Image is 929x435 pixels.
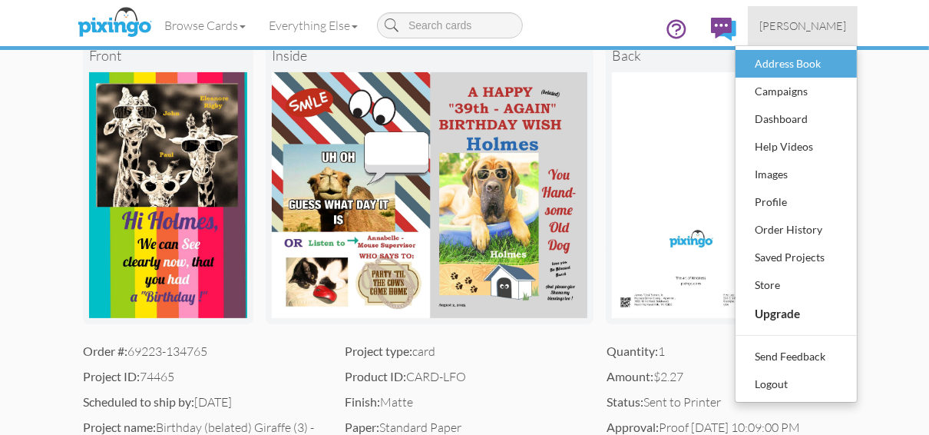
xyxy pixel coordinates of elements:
[736,370,857,398] a: Logout
[736,78,857,105] a: Campaigns
[612,72,767,318] img: Landscape Image
[83,344,127,358] strong: Order #:
[751,218,841,241] div: Order History
[736,343,857,370] a: Send Feedback
[272,72,587,318] img: Landscape Image
[607,368,846,386] div: $2.27
[83,393,322,411] div: [DATE]
[736,133,857,161] a: Help Videos
[74,4,155,42] img: pixingo logo
[83,343,322,360] div: 69223-134765
[345,343,584,360] div: card
[83,420,156,434] strong: Project name:
[759,19,846,32] span: [PERSON_NAME]
[345,420,379,434] strong: Paper:
[89,72,247,318] img: Landscape Image
[345,344,412,358] strong: Project type:
[607,343,846,360] div: 1
[345,394,380,409] strong: Finish:
[607,394,644,409] strong: Status:
[748,6,858,45] a: [PERSON_NAME]
[711,18,736,41] img: comments.svg
[751,274,841,297] div: Store
[751,135,841,158] div: Help Videos
[345,369,406,384] strong: Product ID:
[751,373,841,396] div: Logout
[751,191,841,214] div: Profile
[607,420,660,434] strong: Approval:
[345,393,584,411] div: Matte
[736,188,857,216] a: Profile
[751,163,841,186] div: Images
[607,344,659,358] strong: Quantity:
[83,394,194,409] strong: Scheduled to ship by:
[751,301,841,326] div: Upgrade
[751,80,841,103] div: Campaigns
[736,50,857,78] a: Address Book
[83,369,140,384] strong: Project ID:
[153,6,257,45] a: Browse Cards
[736,105,857,133] a: Dashboard
[345,368,584,386] div: CARD-LFO
[736,216,857,244] a: Order History
[736,244,857,271] a: Saved Projects
[257,6,369,45] a: Everything Else
[377,12,523,38] input: Search cards
[751,246,841,269] div: Saved Projects
[736,161,857,188] a: Images
[751,52,841,75] div: Address Book
[607,393,846,411] div: Sent to Printer
[736,271,857,299] a: Store
[736,299,857,328] a: Upgrade
[751,108,841,131] div: Dashboard
[751,345,841,368] div: Send Feedback
[83,368,322,386] div: 74465
[607,369,654,384] strong: Amount:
